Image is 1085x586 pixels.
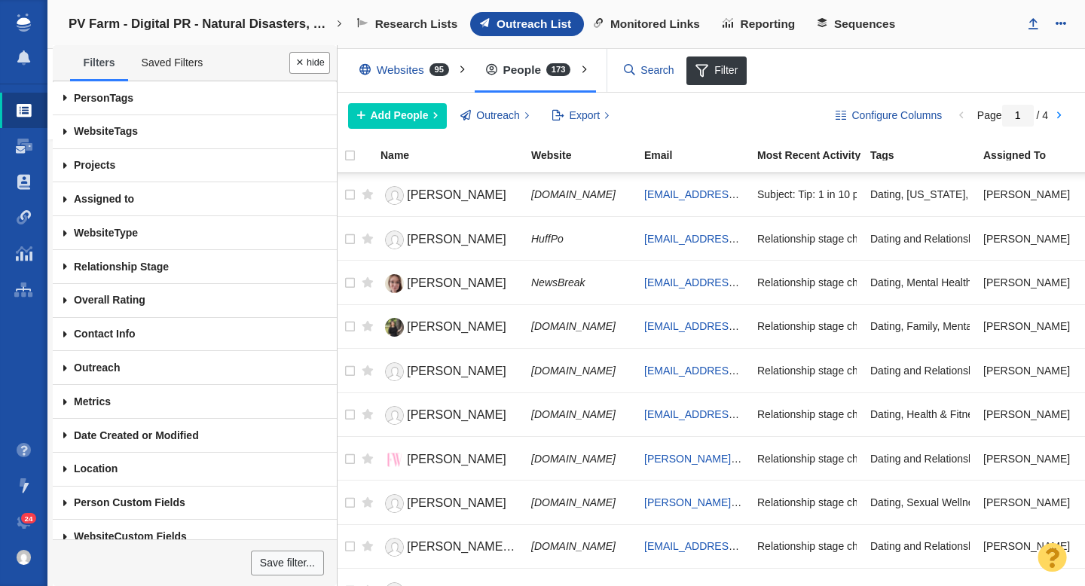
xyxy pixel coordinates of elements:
a: Filters [70,47,128,79]
a: [EMAIL_ADDRESS][DOMAIN_NAME] [644,233,823,245]
img: buzzstream_logo_iconsimple.png [17,14,30,32]
a: Email [644,150,756,163]
span: HuffPo [531,233,564,245]
div: [PERSON_NAME] [983,179,1083,211]
span: Dating, Mental Health [870,276,972,289]
span: Outreach [476,108,520,124]
a: [EMAIL_ADDRESS][DOMAIN_NAME] [644,540,823,552]
span: Relationship stage changed to: Attempting To Reach, 1 Attempt [757,407,1053,421]
div: [PERSON_NAME] [983,310,1083,343]
span: [PERSON_NAME] [407,320,506,333]
a: Custom Fields [53,520,337,554]
span: Research Lists [375,17,458,31]
a: Sequences [808,12,908,36]
span: Add People [371,108,429,124]
span: [PERSON_NAME] [407,276,506,289]
span: [DOMAIN_NAME] [531,365,616,377]
a: Tags [53,115,337,149]
a: [EMAIL_ADDRESS][DOMAIN_NAME] [644,276,823,288]
span: Relationship stage changed to: Attempting To Reach, 1 Attempt [757,496,1053,509]
div: Tags [870,150,982,160]
span: Dating and Relationships, Gen Z [870,364,1022,377]
div: Most Recent Activity [757,150,869,160]
div: [PERSON_NAME] [983,398,1083,431]
div: Name [381,150,530,160]
span: Dating and Relationships, Lifestyle [870,452,1032,465]
input: Search [618,57,681,84]
span: [PERSON_NAME] [407,453,506,465]
a: Type [53,216,337,250]
a: Contact Info [53,318,337,352]
span: Person [74,92,109,104]
div: Email [644,150,756,160]
div: [PERSON_NAME] [983,266,1083,298]
img: 8a21b1a12a7554901d364e890baed237 [17,550,32,565]
span: Website [74,125,114,137]
a: [PERSON_NAME] [381,402,518,429]
span: Export [570,108,600,124]
a: Research Lists [347,12,470,36]
span: Dating, Family, Mental Health, Parenting [870,319,1059,333]
span: Relationship stage changed to: Unsuccessful - No Reply [757,232,1020,246]
button: Export [543,103,618,129]
span: 24 [21,513,37,524]
a: [PERSON_NAME][EMAIL_ADDRESS][DOMAIN_NAME] [644,453,909,465]
a: Monitored Links [584,12,713,36]
span: Dating and Relationships, travel [870,539,1019,553]
span: Sequences [834,17,895,31]
a: Outreach List [470,12,584,36]
div: [PERSON_NAME] [983,486,1083,518]
a: Person Custom Fields [53,487,337,520]
span: [DOMAIN_NAME] [531,453,616,465]
a: Save filter... [251,551,323,576]
span: Website [74,227,114,239]
a: Tags [53,81,337,115]
span: Monitored Links [610,17,700,31]
div: Website [531,150,643,160]
a: Overall Rating [53,284,337,318]
h4: PV Farm - Digital PR - Natural Disasters, Climate Change, Eco-Anxiety, and Consumer Behavior [69,17,332,32]
a: Metrics [53,385,337,419]
div: [PERSON_NAME] [983,354,1083,386]
span: [PERSON_NAME] [407,188,506,201]
span: Page / 4 [977,109,1048,121]
div: Websites [348,53,467,87]
span: Relationship stage changed to: Not Started [757,364,958,377]
a: Reporting [713,12,808,36]
span: [DOMAIN_NAME] [531,496,616,508]
div: [PERSON_NAME] [983,222,1083,255]
span: Relationship stage changed to: Attempting To Reach, 1 Attempt [757,276,1053,289]
span: Dating, Health & Fitness [870,407,984,421]
a: [PERSON_NAME] [381,182,518,209]
button: Configure Columns [827,103,951,129]
a: [PERSON_NAME] [381,359,518,385]
button: Add People [348,103,447,129]
span: Outreach List [497,17,571,31]
span: Dating, Sexual Wellness/Behavior [870,496,1029,509]
button: Done [289,52,330,74]
a: Projects [53,149,337,183]
span: [PERSON_NAME] [407,408,506,421]
a: [PERSON_NAME] [381,447,518,473]
span: [PERSON_NAME] [407,365,506,377]
a: Relationship Stage [53,250,337,284]
a: [PERSON_NAME] Court [381,534,518,560]
span: Relationship stage changed to: Attempting To Reach, 0 Attempt [757,539,1053,553]
span: Website [74,530,114,542]
span: [DOMAIN_NAME] [531,540,616,552]
a: [EMAIL_ADDRESS][DOMAIN_NAME] [644,188,823,200]
a: Assigned to [53,182,337,216]
button: Outreach [452,103,538,129]
span: [PERSON_NAME] Court [407,540,539,553]
span: Relationship stage changed to: Attempting To Reach, 1 Attempt [757,319,1053,333]
span: NewsBreak [531,276,585,288]
a: [PERSON_NAME] [381,490,518,517]
span: [DOMAIN_NAME] [531,188,616,200]
span: 95 [429,63,449,76]
div: [PERSON_NAME] [983,530,1083,563]
a: Saved Filters [128,47,216,79]
a: Website [531,150,643,163]
a: [PERSON_NAME] [381,270,518,297]
a: [PERSON_NAME] [381,314,518,340]
a: Date Created or Modified [53,419,337,453]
